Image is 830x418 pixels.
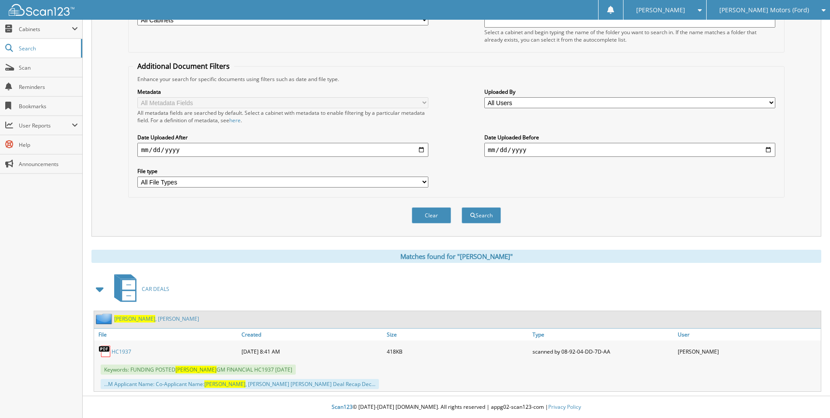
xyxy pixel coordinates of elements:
[142,285,169,293] span: CAR DEALS
[412,207,451,223] button: Clear
[636,7,685,13] span: [PERSON_NAME]
[114,315,199,322] a: [PERSON_NAME], [PERSON_NAME]
[19,64,78,71] span: Scan
[19,103,78,110] span: Bookmarks
[239,329,385,340] a: Created
[91,250,821,263] div: Matches found for "[PERSON_NAME]"
[83,397,830,418] div: © [DATE]-[DATE] [DOMAIN_NAME]. All rights reserved | appg02-scan123-com |
[133,61,234,71] legend: Additional Document Filters
[112,348,131,355] a: HC1937
[19,141,78,149] span: Help
[385,343,530,360] div: 418KB
[719,7,809,13] span: [PERSON_NAME] Motors (Ford)
[94,329,239,340] a: File
[676,329,821,340] a: User
[332,403,353,411] span: Scan123
[101,365,296,375] span: Keywords: FUNDING POSTED GM FINANCIAL HC1937 [DATE]
[114,315,155,322] span: [PERSON_NAME]
[484,143,775,157] input: end
[530,343,676,360] div: scanned by 08-92-04-DD-7D-AA
[19,25,72,33] span: Cabinets
[229,117,241,124] a: here
[19,160,78,168] span: Announcements
[786,376,830,418] iframe: Chat Widget
[137,143,428,157] input: start
[175,366,217,373] span: [PERSON_NAME]
[548,403,581,411] a: Privacy Policy
[137,167,428,175] label: File type
[137,134,428,141] label: Date Uploaded After
[137,88,428,96] label: Metadata
[530,329,676,340] a: Type
[676,343,821,360] div: [PERSON_NAME]
[101,379,379,389] div: ...M Applicant Name: Co-Applicant Name: , [PERSON_NAME] [PERSON_NAME] Deal Recap Dec...
[484,28,775,43] div: Select a cabinet and begin typing the name of the folder you want to search in. If the name match...
[239,343,385,360] div: [DATE] 8:41 AM
[19,122,72,129] span: User Reports
[137,109,428,124] div: All metadata fields are searched by default. Select a cabinet with metadata to enable filtering b...
[462,207,501,223] button: Search
[204,380,245,388] span: [PERSON_NAME]
[96,313,114,324] img: folder2.png
[9,4,74,16] img: scan123-logo-white.svg
[484,134,775,141] label: Date Uploaded Before
[19,45,77,52] span: Search
[19,83,78,91] span: Reminders
[98,345,112,358] img: PDF.png
[133,75,779,83] div: Enhance your search for specific documents using filters such as date and file type.
[484,88,775,96] label: Uploaded By
[109,272,169,306] a: CAR DEALS
[385,329,530,340] a: Size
